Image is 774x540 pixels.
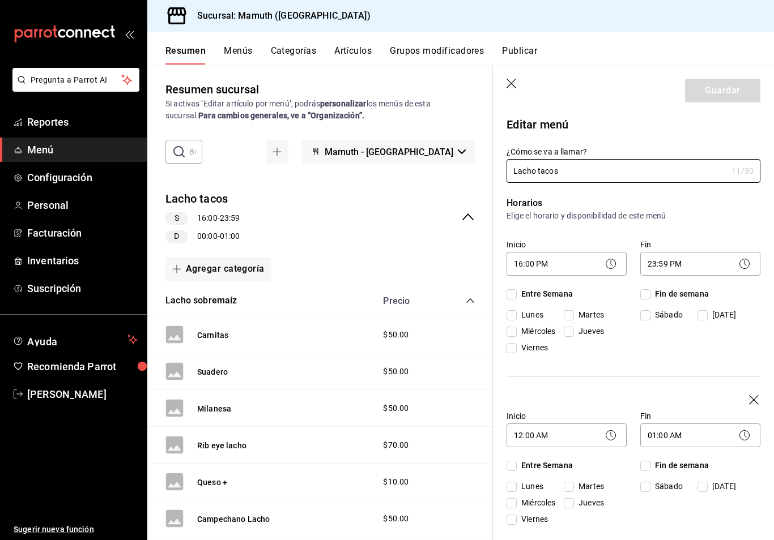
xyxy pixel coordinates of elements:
button: Mamuth - [GEOGRAPHIC_DATA] [302,140,475,164]
div: collapse-menu-row [147,182,493,252]
span: Entre Semana [517,460,573,472]
span: Facturación [27,225,138,241]
h3: Sucursal: Mamuth ([GEOGRAPHIC_DATA]) [188,9,371,23]
span: Miércoles [517,325,555,337]
button: Pregunta a Parrot AI [12,68,139,92]
span: Viernes [517,513,548,525]
span: Entre Semana [517,288,573,300]
div: Si activas ‘Editar artículo por menú’, podrás los menús de esta sucursal. [165,98,475,122]
span: [DATE] [708,481,736,492]
div: 12:00 AM [507,423,627,447]
span: Pregunta a Parrot AI [31,74,122,86]
button: Lacho tacos [165,191,228,207]
span: Mamuth - [GEOGRAPHIC_DATA] [325,147,453,157]
button: Lacho sobremaíz [165,294,237,307]
p: Elige el horario y disponibilidad de este menú [507,210,760,221]
span: D [169,230,184,242]
label: Fin [640,241,760,248]
div: 01:00 AM [640,423,760,447]
button: Menús [224,45,252,65]
button: Suadero [197,366,228,378]
button: Carnitas [197,329,228,341]
button: Artículos [334,45,372,65]
span: Jueves [574,325,604,337]
span: Suscripción [27,281,138,296]
div: 00:00 - 01:00 [165,230,240,243]
button: Milanesa [197,403,231,414]
button: Categorías [271,45,317,65]
button: Grupos modificadores [390,45,484,65]
span: Sábado [650,309,683,321]
button: Publicar [502,45,537,65]
span: Jueves [574,497,604,509]
div: 16:00 PM [507,252,627,276]
div: 11 /30 [732,165,754,177]
div: 23:59 PM [640,252,760,276]
span: $50.00 [383,513,409,525]
span: Recomienda Parrot [27,359,138,374]
button: Queso + [197,477,227,488]
button: Campechano Lacho [197,513,270,525]
span: Lunes [517,309,543,321]
span: Ayuda [27,333,123,346]
button: Rib eye lacho [197,440,246,451]
div: navigation tabs [165,45,774,65]
label: ¿Cómo se va a llamar? [507,148,760,156]
label: Inicio [507,241,627,248]
span: $50.00 [383,402,409,414]
p: Horarios [507,196,760,210]
div: Resumen sucursal [165,81,259,98]
span: $50.00 [383,366,409,378]
button: collapse-category-row [466,296,475,305]
button: Agregar categoría [165,257,271,281]
strong: personalizar [320,99,367,108]
a: Pregunta a Parrot AI [8,82,139,94]
span: Lunes [517,481,543,492]
div: Precio [372,295,444,306]
span: Fin de semana [650,288,709,300]
label: Inicio [507,412,627,420]
span: $10.00 [383,476,409,488]
span: Fin de semana [650,460,709,472]
span: Sábado [650,481,683,492]
button: Resumen [165,45,206,65]
div: 16:00 - 23:59 [165,212,240,225]
span: [DATE] [708,309,736,321]
span: Personal [27,198,138,213]
span: [PERSON_NAME] [27,387,138,402]
span: Reportes [27,114,138,130]
span: Viernes [517,342,548,354]
span: Menú [27,142,138,157]
label: Fin [640,412,760,420]
span: Martes [574,481,604,492]
span: Inventarios [27,253,138,268]
span: S [170,212,184,224]
span: Martes [574,309,604,321]
span: Sugerir nueva función [14,524,138,535]
span: Miércoles [517,497,555,509]
span: Configuración [27,170,138,185]
span: $70.00 [383,439,409,451]
p: Editar menú [507,116,760,133]
strong: Para cambios generales, ve a “Organización”. [198,111,364,120]
input: Buscar menú [189,140,202,163]
button: open_drawer_menu [125,29,134,38]
span: $50.00 [383,329,409,341]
